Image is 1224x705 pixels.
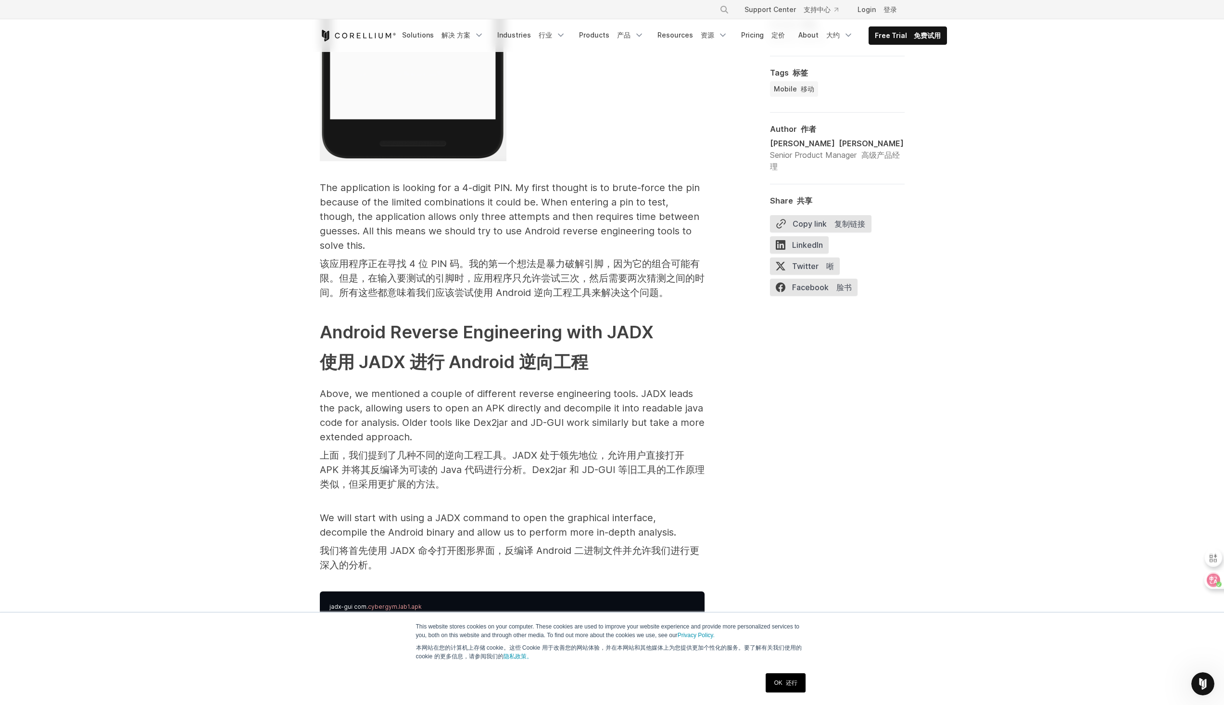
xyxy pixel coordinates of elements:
a: Free Trial [869,27,946,44]
font: 本网站在您的计算机上存储 cookie。这些 Cookie 用于改善您的网站体验，并在本网站和其他媒体上为您提供更加个性化的服务。要了解有关我们使用的 cookie 的更多信息，请参阅我们的 [416,644,802,660]
font: 支持中心 [804,5,831,13]
font: 唽 [826,261,834,271]
font: 产品 [617,31,631,39]
font: 作者 [801,124,816,134]
div: Navigation Menu [708,1,905,18]
p: Above, we mentioned a couple of different reverse engineering tools. JADX leads the pack, allowin... [320,386,705,495]
a: Mobile 移动 [770,81,818,97]
span: .cybergym.lab1.apk [366,603,422,610]
iframe: Intercom live chat [1191,672,1214,695]
font: 复制链接 [834,219,865,229]
font: 资源 [701,31,714,39]
button: Copy link 复制链接 [770,215,871,232]
a: About [793,26,859,44]
span: Facebook [770,279,858,296]
span: jadx-gui com [329,603,366,610]
p: This website stores cookies on your computer. These cookies are used to improve your website expe... [416,622,808,665]
p: The application is looking for a 4-digit PIN. My first thought is to brute-force the pin because ... [320,180,705,304]
font: 解决 方案 [442,31,470,39]
span: Twitter [770,257,840,275]
a: 隐私政策。 [504,653,532,660]
a: Solutions [396,26,490,44]
font: 登录 [883,5,897,13]
a: Login [850,1,905,18]
a: Privacy Policy. [678,632,715,639]
a: Facebook 脸书 [770,279,863,300]
font: 脸书 [836,282,852,292]
font: 标签 [793,68,808,77]
div: Navigation Menu [396,26,947,45]
span: LinkedIn [770,236,829,254]
div: Share [770,196,905,205]
a: Support Center [737,1,846,18]
div: [PERSON_NAME] [770,138,905,149]
font: 上面，我们提到了几种不同的逆向工程工具。JADX 处于领先地位，允许用户直接打开 APK 并将其反编译为可读的 Java 代码进行分析。Dex2jar 和 JD-GUI 等旧工具的工作原理类似，... [320,449,705,490]
font: 行业 [539,31,552,39]
button: Search [716,1,733,18]
font: 使用 JADX 进行 Android 逆向工程 [320,351,588,372]
font: 移动 [801,85,814,93]
div: Senior Product Manager [770,149,905,172]
a: Resources [652,26,733,44]
a: LinkedIn [770,236,834,257]
font: 免费试用 [914,31,941,39]
font: 共享 [797,196,812,205]
div: Tags [770,68,905,77]
a: Products [573,26,650,44]
font: 还行 [786,679,797,686]
font: [PERSON_NAME] [839,139,904,148]
a: Corellium Home [320,30,396,41]
font: 定价 [771,31,785,39]
font: 大约 [826,31,840,39]
a: OK 还行 [766,673,805,692]
p: We will start with using a JADX command to open the graphical interface, decompile the Android bi... [320,511,705,576]
div: Author [770,124,905,134]
font: 我们将首先使用 JADX 命令打开图形界面，反编译 Android 二进制文件并允许我们进行更深入的分析。 [320,545,699,571]
a: Pricing [735,26,791,44]
a: Industries [492,26,571,44]
span: Mobile [774,84,814,94]
strong: Android Reverse Engineering with JADX [320,321,654,372]
a: Twitter 唽 [770,257,845,279]
font: 该应用程序正在寻找 4 位 PIN 码。我的第一个想法是暴力破解引脚，因为它的组合可能有限。但是，在输入要测试的引脚时，应用程序只允许尝试三次，然后需要两次猜测之间的时间。所有这些都意味着我们应... [320,258,705,298]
